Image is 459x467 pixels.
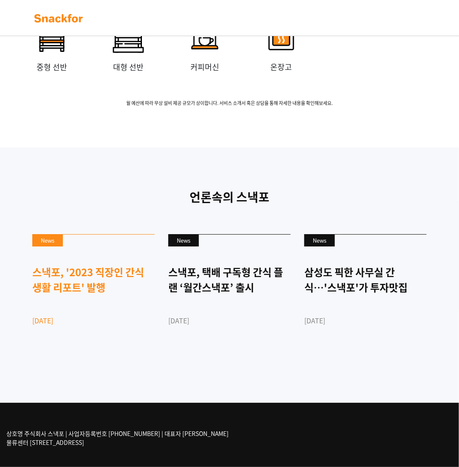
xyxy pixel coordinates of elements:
div: News [168,235,199,246]
p: 커피머신 [167,61,243,73]
p: 상호명 주식회사 스낵포 | 사업자등록번호 [PHONE_NUMBER] | 대표자 [PERSON_NAME] 물류센터 [STREET_ADDRESS] [6,429,229,447]
img: background-main-color.svg [32,11,85,25]
p: 대형 선반 [90,61,167,73]
p: 온장고 [243,61,320,73]
span: 월 예산에 따라 무상 설비 제공 규모가 상이합니다. 서비스 소개서 혹은 상담을 통해 자세한 내용을 확인해보세요. [14,100,445,107]
div: [DATE] [32,315,155,325]
p: 중형 선반 [14,61,90,73]
div: News [32,235,63,246]
div: News [304,235,335,246]
p: 언론속의 스낵포 [32,188,427,206]
div: 삼성도 픽한 사무실 간식…'스낵포'가 투자맛집 [304,264,427,295]
div: 스낵포, '2023 직장인 간식 생활 리포트' 발행 [32,264,155,295]
div: [DATE] [304,315,427,325]
a: News 스낵포, 택배 구독형 간식 플랜 ‘월간스낵포’ 출시 [DATE] [168,234,291,355]
div: 스낵포, 택배 구독형 간식 플랜 ‘월간스낵포’ 출시 [168,264,291,295]
a: News 스낵포, '2023 직장인 간식 생활 리포트' 발행 [DATE] [32,234,155,355]
div: [DATE] [168,315,291,325]
a: News 삼성도 픽한 사무실 간식…'스낵포'가 투자맛집 [DATE] [304,234,427,355]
